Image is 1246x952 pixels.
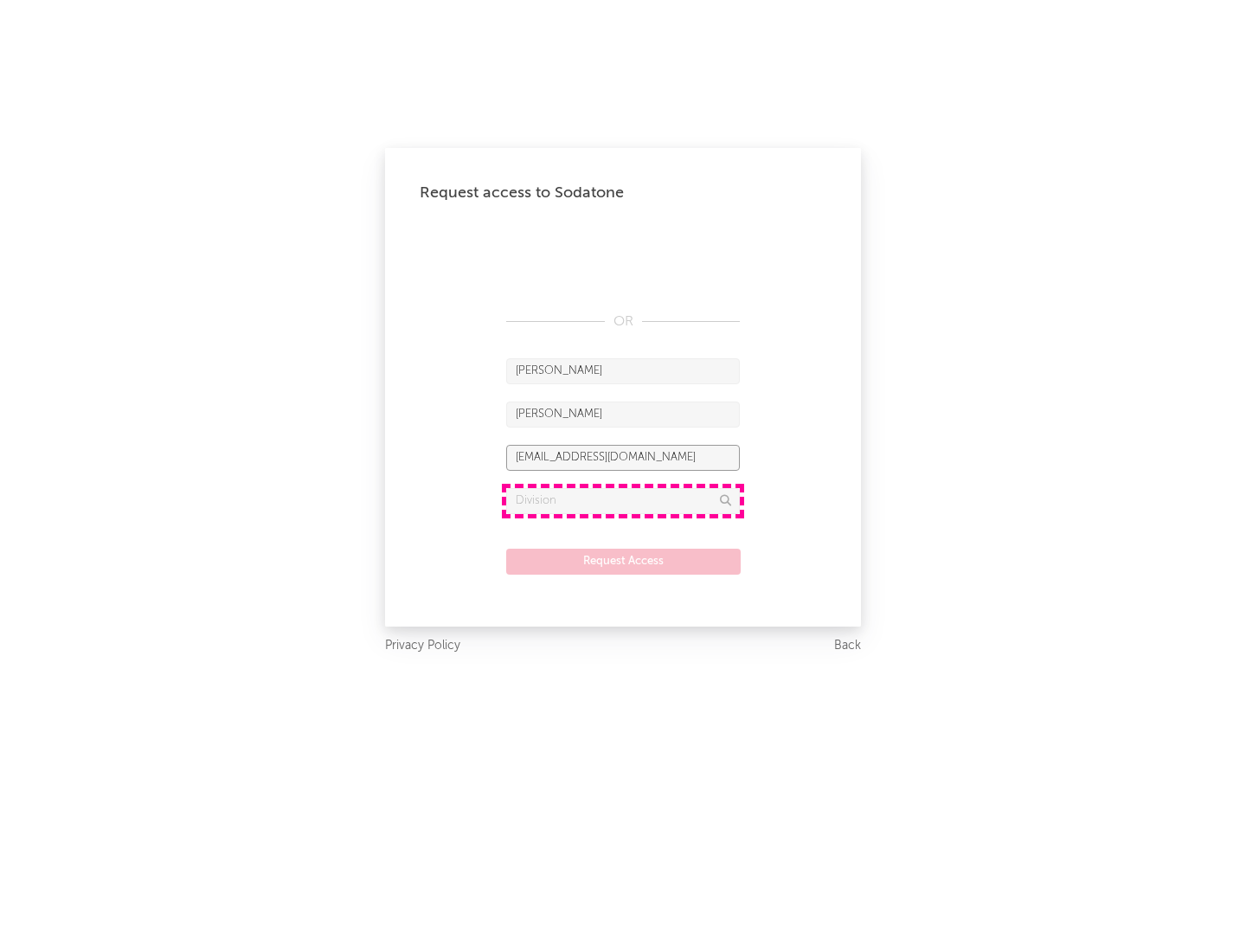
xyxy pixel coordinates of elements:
[506,488,740,514] input: Division
[506,312,740,332] div: OR
[506,549,741,575] button: Request Access
[420,183,826,203] div: Request access to Sodatone
[506,358,740,384] input: First Name
[506,402,740,428] input: Last Name
[506,445,740,471] input: Email
[385,635,460,657] a: Privacy Policy
[834,635,861,657] a: Back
